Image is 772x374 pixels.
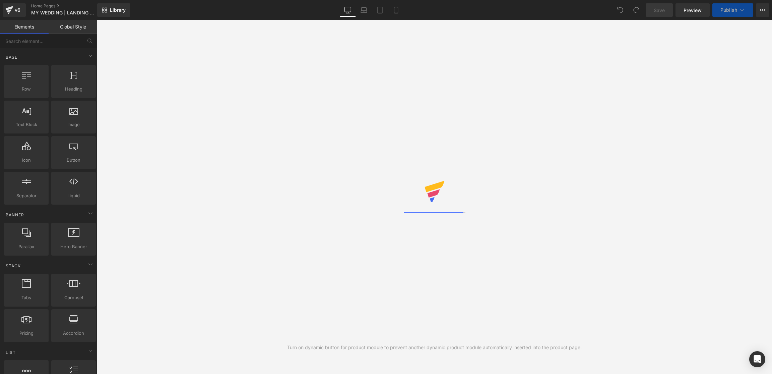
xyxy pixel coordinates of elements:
[53,86,94,93] span: Heading
[53,121,94,128] span: Image
[654,7,665,14] span: Save
[5,349,16,356] span: List
[31,3,108,9] a: Home Pages
[6,121,47,128] span: Text Block
[614,3,627,17] button: Undo
[110,7,126,13] span: Library
[53,330,94,337] span: Accordion
[287,344,582,351] div: Turn on dynamic button for product module to prevent another dynamic product module automatically...
[756,3,769,17] button: More
[630,3,643,17] button: Redo
[372,3,388,17] a: Tablet
[6,330,47,337] span: Pricing
[356,3,372,17] a: Laptop
[31,10,95,15] span: MY WEDDING | LANDING for WP 2025
[684,7,702,14] span: Preview
[6,157,47,164] span: Icon
[5,212,25,218] span: Banner
[53,294,94,301] span: Carousel
[6,86,47,93] span: Row
[6,243,47,250] span: Parallax
[53,243,94,250] span: Hero Banner
[53,157,94,164] span: Button
[720,7,737,13] span: Publish
[49,20,97,34] a: Global Style
[13,6,22,14] div: v6
[5,54,18,60] span: Base
[5,263,21,269] span: Stack
[388,3,404,17] a: Mobile
[6,294,47,301] span: Tabs
[749,351,765,367] div: Open Intercom Messenger
[3,3,26,17] a: v6
[53,192,94,199] span: Liquid
[340,3,356,17] a: Desktop
[97,3,130,17] a: New Library
[675,3,710,17] a: Preview
[712,3,753,17] button: Publish
[6,192,47,199] span: Separator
